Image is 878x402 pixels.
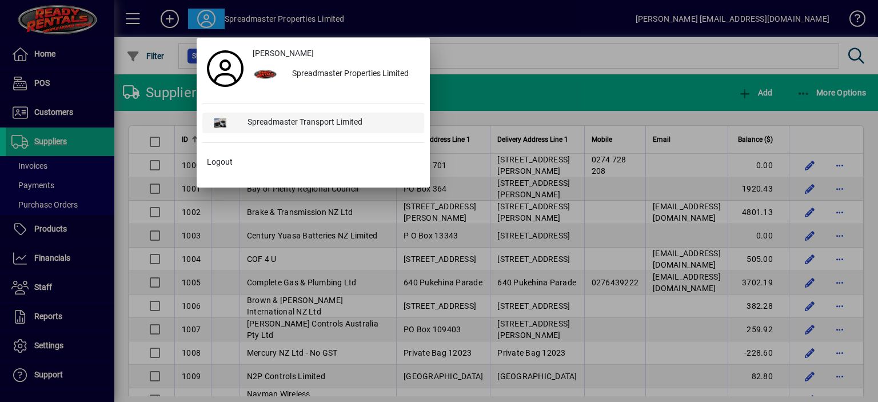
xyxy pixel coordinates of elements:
[283,64,424,85] div: Spreadmaster Properties Limited
[248,64,424,85] button: Spreadmaster Properties Limited
[238,113,424,133] div: Spreadmaster Transport Limited
[202,58,248,79] a: Profile
[202,113,424,133] button: Spreadmaster Transport Limited
[202,152,424,173] button: Logout
[207,156,233,168] span: Logout
[253,47,314,59] span: [PERSON_NAME]
[248,43,424,64] a: [PERSON_NAME]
